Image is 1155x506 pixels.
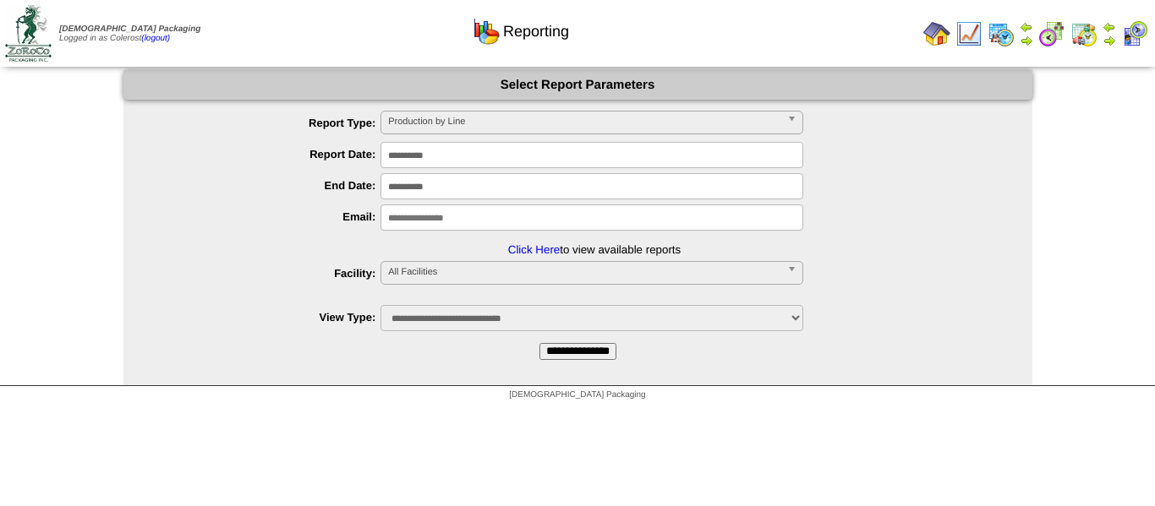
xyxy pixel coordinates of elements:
[923,20,950,47] img: home.gif
[503,23,569,41] span: Reporting
[388,112,780,132] span: Production by Line
[1020,34,1033,47] img: arrowright.gif
[157,267,381,280] label: Facility:
[157,179,381,192] label: End Date:
[508,243,560,256] a: Click Here
[157,311,381,324] label: View Type:
[5,5,52,62] img: zoroco-logo-small.webp
[1020,20,1033,34] img: arrowleft.gif
[955,20,983,47] img: line_graph.gif
[988,20,1015,47] img: calendarprod.gif
[1103,34,1116,47] img: arrowright.gif
[59,24,200,34] span: [DEMOGRAPHIC_DATA] Packaging
[1121,20,1148,47] img: calendarcustomer.gif
[1103,20,1116,34] img: arrowleft.gif
[157,148,381,161] label: Report Date:
[157,204,1032,256] li: to view available reports
[157,117,381,129] label: Report Type:
[141,34,170,43] a: (logout)
[1070,20,1098,47] img: calendarinout.gif
[123,70,1032,100] div: Select Report Parameters
[1038,20,1065,47] img: calendarblend.gif
[509,390,645,400] span: [DEMOGRAPHIC_DATA] Packaging
[473,18,500,45] img: graph.gif
[59,24,200,43] span: Logged in as Colerost
[388,262,780,282] span: All Facilities
[157,210,381,223] label: Email:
